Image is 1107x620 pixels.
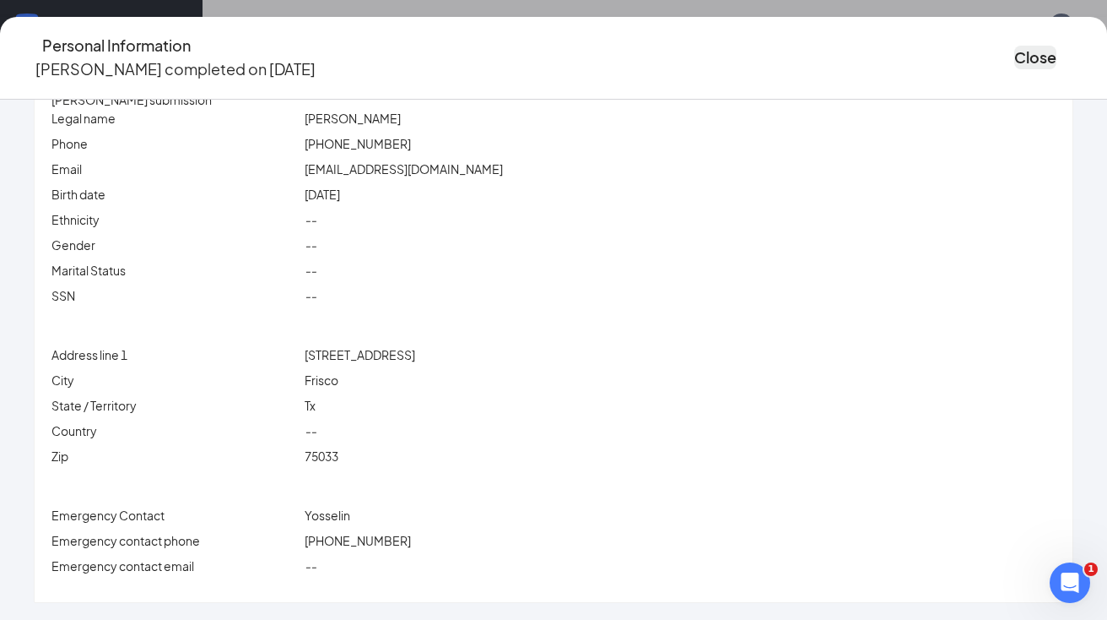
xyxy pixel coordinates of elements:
[305,373,338,388] span: Frisco
[305,558,316,574] span: --
[51,134,298,153] p: Phone
[42,34,191,57] h4: Personal Information
[51,421,298,440] p: Country
[51,286,298,305] p: SSN
[305,533,411,548] span: [PHONE_NUMBER]
[51,210,298,229] p: Ethnicity
[305,347,415,362] span: [STREET_ADDRESS]
[51,261,298,280] p: Marital Status
[51,557,298,575] p: Emergency contact email
[51,109,298,128] p: Legal name
[1050,563,1090,603] iframe: Intercom live chat
[51,396,298,415] p: State / Territory
[305,187,340,202] span: [DATE]
[305,263,316,278] span: --
[51,345,298,364] p: Address line 1
[305,423,316,438] span: --
[305,237,316,253] span: --
[1014,46,1056,69] button: Close
[305,111,401,126] span: [PERSON_NAME]
[305,398,316,413] span: Tx
[305,136,411,151] span: [PHONE_NUMBER]
[305,508,350,523] span: Yosselin
[51,92,212,107] span: [PERSON_NAME] submission
[51,506,298,525] p: Emergency Contact
[305,449,338,464] span: 75033
[305,212,316,227] span: --
[51,160,298,178] p: Email
[51,236,298,254] p: Gender
[51,185,298,204] p: Birth date
[51,447,298,465] p: Zip
[35,57,316,81] p: [PERSON_NAME] completed on [DATE]
[305,161,503,177] span: [EMAIL_ADDRESS][DOMAIN_NAME]
[305,288,316,303] span: --
[51,531,298,550] p: Emergency contact phone
[51,371,298,389] p: City
[1084,563,1098,576] span: 1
